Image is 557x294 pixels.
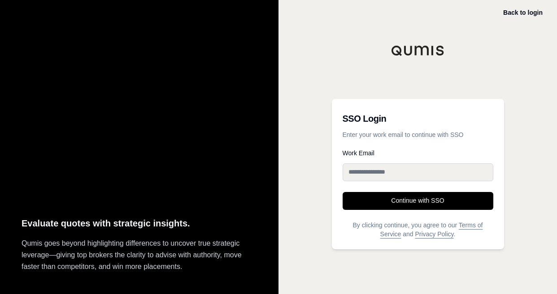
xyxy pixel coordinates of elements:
[22,216,257,231] p: Evaluate quotes with strategic insights.
[391,45,445,56] img: Qumis
[22,238,257,273] p: Qumis goes beyond highlighting differences to uncover true strategic leverage—giving top brokers ...
[343,221,493,239] p: By clicking continue, you agree to our and .
[343,130,493,139] p: Enter your work email to continue with SSO
[343,110,493,128] h3: SSO Login
[343,150,493,156] label: Work Email
[503,9,543,16] a: Back to login
[415,230,453,238] a: Privacy Policy
[380,222,483,238] a: Terms of Service
[343,192,493,210] button: Continue with SSO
